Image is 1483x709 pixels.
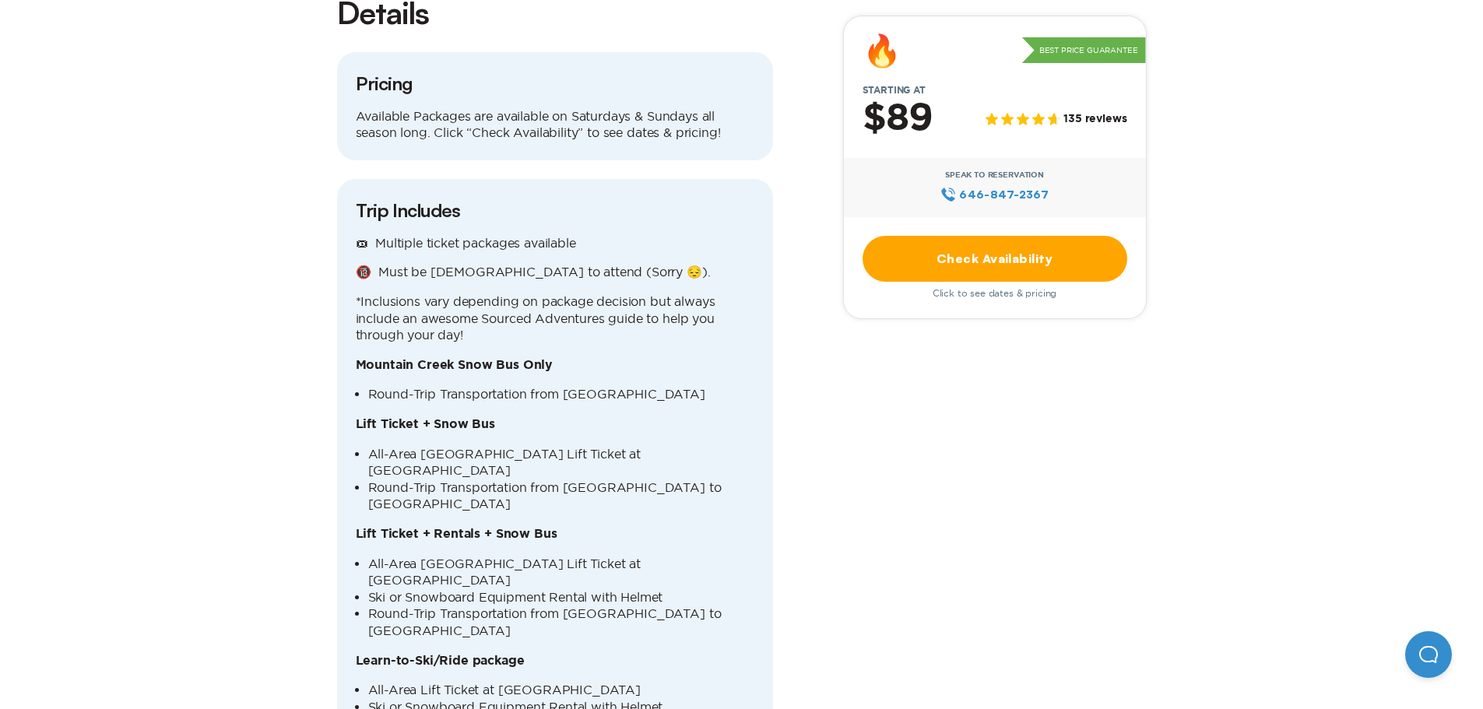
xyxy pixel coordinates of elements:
b: Lift Ticket + Snow Bus [356,418,495,430]
h2: $89 [863,99,933,139]
li: Round-Trip Transportation from [GEOGRAPHIC_DATA] to [GEOGRAPHIC_DATA] [368,479,754,513]
li: All-Area [GEOGRAPHIC_DATA] Lift Ticket at [GEOGRAPHIC_DATA] [368,556,754,589]
p: 🎟 Multiple ticket packages available [356,235,754,252]
h3: Pricing [356,71,754,96]
li: All-Area Lift Ticket at [GEOGRAPHIC_DATA] [368,682,754,699]
span: Speak to Reservation [945,170,1044,180]
p: *Inclusions vary depending on package decision but always include an awesome Sourced Adventures g... [356,293,754,344]
span: 646‍-847‍-2367 [959,186,1049,203]
div: 🔥 [863,35,901,66]
a: Check Availability [863,236,1127,282]
li: All-Area [GEOGRAPHIC_DATA] Lift Ticket at [GEOGRAPHIC_DATA] [368,446,754,479]
a: 646‍-847‍-2367 [940,186,1049,203]
p: Available Packages are available on Saturdays & Sundays all season long. Click “Check Availabilit... [356,108,754,142]
li: Round-Trip Transportation from [GEOGRAPHIC_DATA] to [GEOGRAPHIC_DATA] [368,605,754,639]
span: 135 reviews [1063,114,1126,127]
p: Best Price Guarantee [1022,37,1146,64]
b: Mountain Creek Snow Bus Only [356,359,553,371]
li: Ski or Snowboard Equipment Rental with Helmet [368,589,754,606]
h3: Trip Includes [356,198,754,223]
b: Learn-to-Ski/Ride package [356,655,525,667]
b: Lift Ticket + Rentals + Snow Bus [356,528,557,540]
iframe: Help Scout Beacon - Open [1405,631,1452,678]
span: Starting at [844,85,944,96]
p: 🔞 Must be [DEMOGRAPHIC_DATA] to attend (Sorry 😔). [356,264,754,281]
li: Round-Trip Transportation from [GEOGRAPHIC_DATA] [368,386,754,403]
span: Click to see dates & pricing [933,288,1057,299]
